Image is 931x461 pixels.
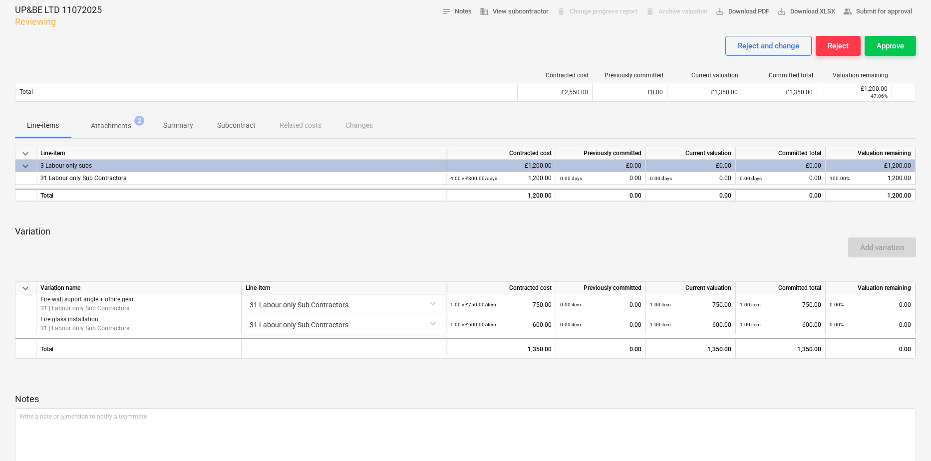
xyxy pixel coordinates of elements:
button: Download XLSX [773,4,839,19]
div: £1,350.00 [742,84,817,100]
div: Contracted cost [446,147,556,160]
span: Download PDF [715,6,769,17]
div: £1,350.00 [667,84,742,100]
button: Approve [865,36,916,56]
div: Line-item [36,147,446,160]
p: 31 | Labour only Sub Contractors [40,304,134,312]
span: business [480,7,489,16]
div: Committed total [736,282,826,294]
div: Line-item [242,282,446,294]
div: Previously committed [556,282,646,294]
p: UP&BE LTD 11072025 [15,4,102,16]
div: £1,200.00 [821,85,888,92]
small: 1.00 item [740,302,761,307]
small: 1.00 item [650,302,671,307]
div: Current valuation [671,72,738,79]
small: 1.00 item [650,322,671,327]
span: save_alt [715,7,724,16]
div: Contracted cost [522,72,589,79]
div: £0.00 [736,160,826,172]
small: 0.00% [830,322,844,327]
div: 0.00 [736,189,826,201]
button: Reject and change [725,36,812,56]
span: View subcontractor [480,6,549,17]
div: 0.00 [830,294,911,315]
small: 0.00 days [560,176,582,181]
div: 600.00 [740,314,821,335]
small: 0.00 item [560,322,581,327]
div: 750.00 [650,294,731,315]
p: Attachments [91,121,131,131]
div: 1,200.00 [450,172,552,185]
span: keyboard_arrow_down [19,160,31,172]
div: 1,200.00 [830,190,911,202]
div: 0.00 [650,190,731,202]
div: 0.00 [560,294,641,315]
div: Current valuation [646,282,736,294]
span: keyboard_arrow_down [19,148,31,160]
small: 0.00 item [560,302,581,307]
div: 0.00 [560,172,641,185]
span: keyboard_arrow_down [19,282,31,294]
small: 0.00% [830,302,844,307]
div: 0.00 [556,338,646,358]
small: 100.00% [830,176,850,181]
button: Download PDF [711,4,773,19]
small: 47.06% [871,93,888,99]
span: Notes [442,6,472,17]
button: Submit for approval [839,4,916,19]
div: Total [36,189,446,201]
div: £1,200.00 [446,160,556,172]
div: Committed total [736,147,826,160]
span: Download XLSX [777,6,835,17]
span: notes [442,7,451,16]
div: £0.00 [556,160,646,172]
small: 1.00 × £600.00 / item [450,322,496,327]
p: Notes [15,393,916,405]
button: Notes [438,4,476,19]
div: 1,350.00 [736,338,826,358]
div: 0.00 [740,172,821,185]
p: Reviewing [15,16,102,28]
p: Variation [15,226,916,237]
div: 0.00 [560,314,641,335]
div: Committed total [746,72,813,79]
div: Valuation remaining [821,72,888,79]
div: 1,200.00 [830,172,911,185]
p: Line-items [27,120,59,131]
div: 0.00 [826,338,916,358]
div: 31 Labour only Sub Contractors [40,172,442,185]
span: 2 [134,116,144,126]
div: 0.00 [650,172,731,185]
div: 1,200.00 [450,190,552,202]
small: 4.00 × £300.00 / days [450,176,497,181]
div: 750.00 [450,294,552,315]
p: Total [19,88,33,96]
div: 750.00 [740,294,821,315]
div: Valuation remaining [826,147,916,160]
div: 0.00 [830,314,911,335]
span: people_alt [843,7,852,16]
div: 600.00 [650,314,731,335]
p: Subcontract [217,120,256,131]
div: Previously committed [597,72,663,79]
small: 1.00 item [740,322,761,327]
div: £2,550.00 [517,84,592,100]
div: Contracted cost [446,282,556,294]
p: Fire glass installation [40,315,129,324]
small: 0.00 days [740,176,762,181]
button: View subcontractor [476,4,553,19]
div: Previously committed [556,147,646,160]
div: Variation name [36,282,242,294]
div: £0.00 [592,84,667,100]
p: Fire wall suport angle + ofhire gear [40,295,134,304]
p: Summary [163,120,193,131]
div: Reject and change [738,39,799,52]
p: 31 | Labour only Sub Contractors [40,324,129,332]
div: £1,200.00 [826,160,916,172]
div: 1,350.00 [650,339,731,359]
span: Submit for approval [843,6,912,17]
div: Approve [877,39,904,52]
small: 1.00 × £750.00 / item [450,302,496,307]
button: Reject [816,36,861,56]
